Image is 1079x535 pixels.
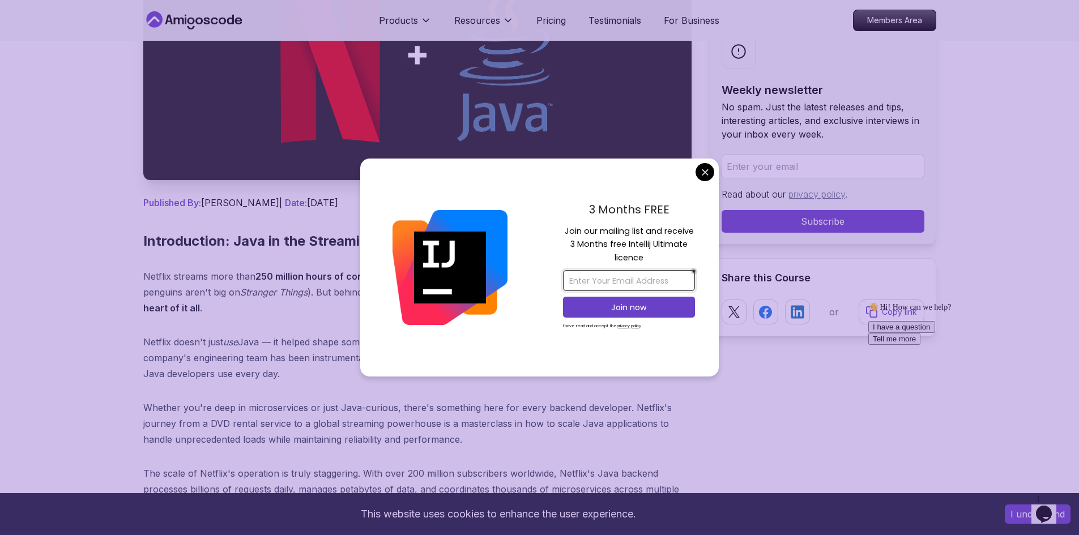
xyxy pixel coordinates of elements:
button: Accept cookies [1005,504,1071,524]
h2: Share this Course [722,270,924,286]
span: Published By: [143,197,201,208]
p: Read about our . [722,187,924,201]
button: Tell me more [5,35,57,47]
button: Products [379,14,432,36]
span: Date: [285,197,307,208]
p: [PERSON_NAME] | [DATE] [143,196,692,209]
button: Resources [454,14,514,36]
input: Enter your email [722,155,924,178]
a: Members Area [853,10,936,31]
a: Pricing [536,14,566,27]
em: Stranger Things [240,286,308,298]
h2: Weekly newsletter [722,82,924,98]
p: Resources [454,14,500,27]
p: Netflix streams more than , across every continent (except [GEOGRAPHIC_DATA] — penguins aren't bi... [143,268,692,316]
a: Testimonials [588,14,641,27]
span: 👋 Hi! How can we help? [5,5,87,14]
div: This website uses cookies to enhance the user experience. [8,502,988,527]
p: or [829,305,839,319]
h2: Introduction: Java in the Streaming Spotlight [143,232,692,250]
button: Subscribe [722,210,924,233]
p: No spam. Just the latest releases and tips, interesting articles, and exclusive interviews in you... [722,100,924,141]
p: Whether you're deep in microservices or just Java-curious, there's something here for every backe... [143,400,692,447]
a: privacy policy [788,189,845,200]
em: use [223,336,238,348]
strong: 250 million hours of content every day [255,271,428,282]
iframe: chat widget [864,298,1068,484]
button: Copy link [859,299,924,324]
p: Netflix doesn't just Java — it helped shape some of the most influential open-source tools in the... [143,334,692,382]
p: Members Area [854,10,936,31]
button: I have a question [5,23,71,35]
div: 👋 Hi! How can we help?I have a questionTell me more [5,5,208,47]
iframe: chat widget [1031,490,1068,524]
a: For Business [664,14,719,27]
p: The scale of Netflix's operation is truly staggering. With over 200 million subscribers worldwide... [143,465,692,529]
p: Products [379,14,418,27]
